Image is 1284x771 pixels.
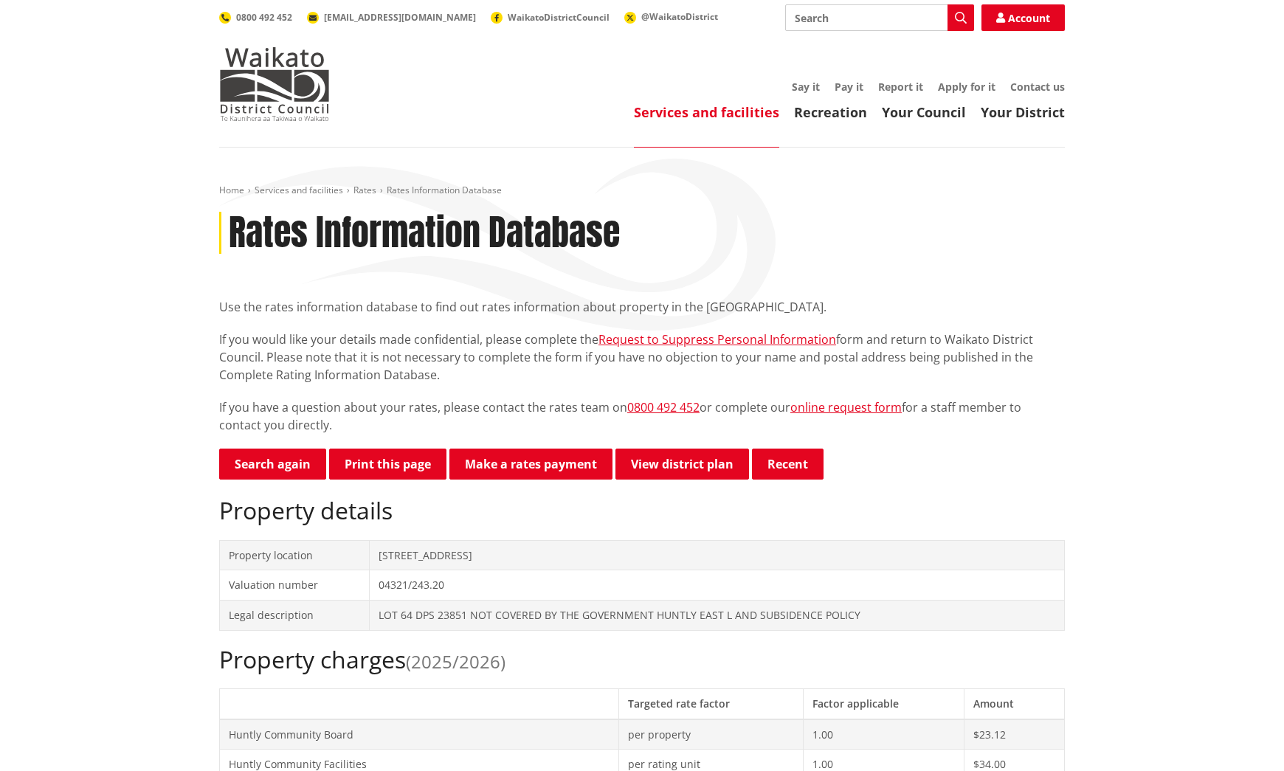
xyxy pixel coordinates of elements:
[938,80,995,94] a: Apply for it
[449,449,612,480] a: Make a rates payment
[329,449,446,480] button: Print this page
[803,719,964,750] td: 1.00
[491,11,610,24] a: WaikatoDistrictCouncil
[219,184,1065,197] nav: breadcrumb
[508,11,610,24] span: WaikatoDistrictCouncil
[255,184,343,196] a: Services and facilities
[219,298,1065,316] p: Use the rates information database to find out rates information about property in the [GEOGRAPHI...
[627,399,700,415] a: 0800 492 452
[406,649,505,674] span: (2025/2026)
[220,570,370,601] td: Valuation number
[307,11,476,24] a: [EMAIL_ADDRESS][DOMAIN_NAME]
[324,11,476,24] span: [EMAIL_ADDRESS][DOMAIN_NAME]
[1010,80,1065,94] a: Contact us
[369,600,1064,630] td: LOT 64 DPS 23851 NOT COVERED BY THE GOVERNMENT HUNTLY EAST L AND SUBSIDENCE POLICY
[752,449,824,480] button: Recent
[219,646,1065,674] h2: Property charges
[219,47,330,121] img: Waikato District Council - Te Kaunihera aa Takiwaa o Waikato
[981,103,1065,121] a: Your District
[219,331,1065,384] p: If you would like your details made confidential, please complete the form and return to Waikato ...
[964,719,1064,750] td: $23.12
[790,399,902,415] a: online request form
[219,497,1065,525] h2: Property details
[220,600,370,630] td: Legal description
[835,80,863,94] a: Pay it
[219,398,1065,434] p: If you have a question about your rates, please contact the rates team on or complete our for a s...
[792,80,820,94] a: Say it
[229,212,620,255] h1: Rates Information Database
[882,103,966,121] a: Your Council
[219,184,244,196] a: Home
[369,540,1064,570] td: [STREET_ADDRESS]
[878,80,923,94] a: Report it
[219,11,292,24] a: 0800 492 452
[219,449,326,480] a: Search again
[624,10,718,23] a: @WaikatoDistrict
[369,570,1064,601] td: 04321/243.20
[794,103,867,121] a: Recreation
[615,449,749,480] a: View district plan
[353,184,376,196] a: Rates
[598,331,836,348] a: Request to Suppress Personal Information
[785,4,974,31] input: Search input
[803,688,964,719] th: Factor applicable
[220,540,370,570] td: Property location
[981,4,1065,31] a: Account
[236,11,292,24] span: 0800 492 452
[387,184,502,196] span: Rates Information Database
[619,688,804,719] th: Targeted rate factor
[634,103,779,121] a: Services and facilities
[964,688,1064,719] th: Amount
[619,719,804,750] td: per property
[220,719,619,750] td: Huntly Community Board
[641,10,718,23] span: @WaikatoDistrict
